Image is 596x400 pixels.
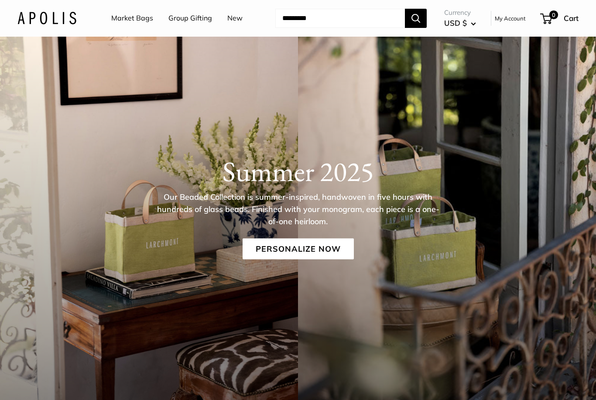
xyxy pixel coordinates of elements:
[564,14,579,23] span: Cart
[405,9,427,28] button: Search
[275,9,405,28] input: Search...
[541,11,579,25] a: 0 Cart
[156,191,440,227] p: Our Beaded Collection is summer-inspired, handwoven in five hours with hundreds of glass beads. F...
[17,154,579,188] h1: Summer 2025
[495,13,526,24] a: My Account
[168,12,212,25] a: Group Gifting
[549,10,558,19] span: 0
[243,238,354,259] a: Personalize Now
[111,12,153,25] a: Market Bags
[444,7,476,19] span: Currency
[227,12,243,25] a: New
[444,18,467,27] span: USD $
[444,16,476,30] button: USD $
[17,12,76,24] img: Apolis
